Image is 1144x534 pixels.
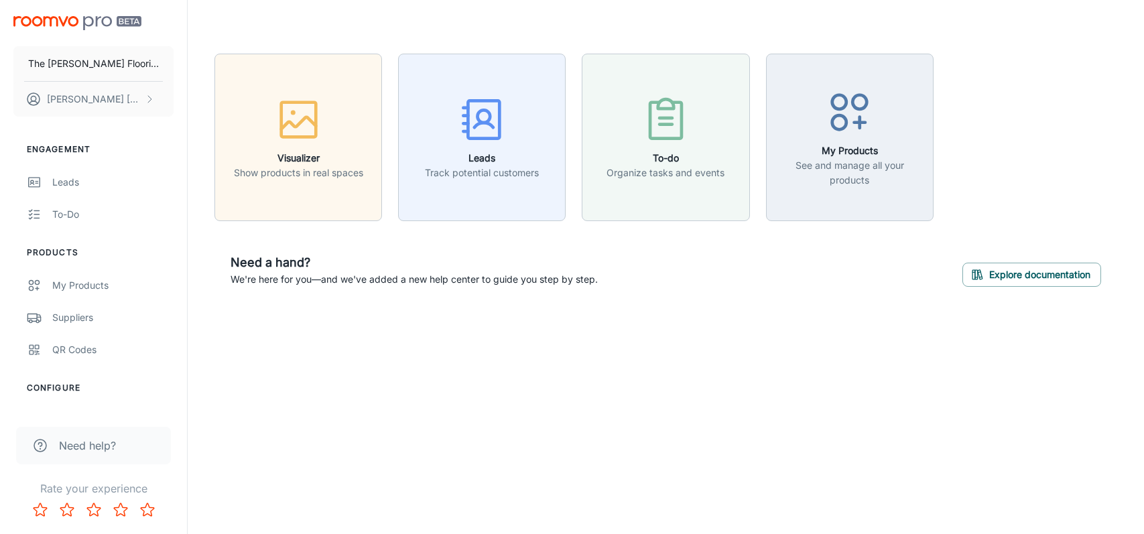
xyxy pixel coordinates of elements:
[13,16,141,30] img: Roomvo PRO Beta
[607,165,724,180] p: Organize tasks and events
[234,165,363,180] p: Show products in real spaces
[214,54,382,221] button: VisualizerShow products in real spaces
[13,82,174,117] button: [PERSON_NAME] [PERSON_NAME]
[398,129,566,143] a: LeadsTrack potential customers
[425,165,539,180] p: Track potential customers
[13,46,174,81] button: The [PERSON_NAME] Flooring Company
[962,267,1101,281] a: Explore documentation
[52,342,174,357] div: QR Codes
[962,263,1101,287] button: Explore documentation
[234,151,363,165] h6: Visualizer
[775,143,925,158] h6: My Products
[52,278,174,293] div: My Products
[231,253,598,272] h6: Need a hand?
[52,310,174,325] div: Suppliers
[47,92,141,107] p: [PERSON_NAME] [PERSON_NAME]
[582,129,749,143] a: To-doOrganize tasks and events
[766,54,934,221] button: My ProductsSee and manage all your products
[52,207,174,222] div: To-do
[607,151,724,165] h6: To-do
[231,272,598,287] p: We're here for you—and we've added a new help center to guide you step by step.
[52,175,174,190] div: Leads
[425,151,539,165] h6: Leads
[775,158,925,188] p: See and manage all your products
[398,54,566,221] button: LeadsTrack potential customers
[766,129,934,143] a: My ProductsSee and manage all your products
[582,54,749,221] button: To-doOrganize tasks and events
[28,56,159,71] p: The [PERSON_NAME] Flooring Company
